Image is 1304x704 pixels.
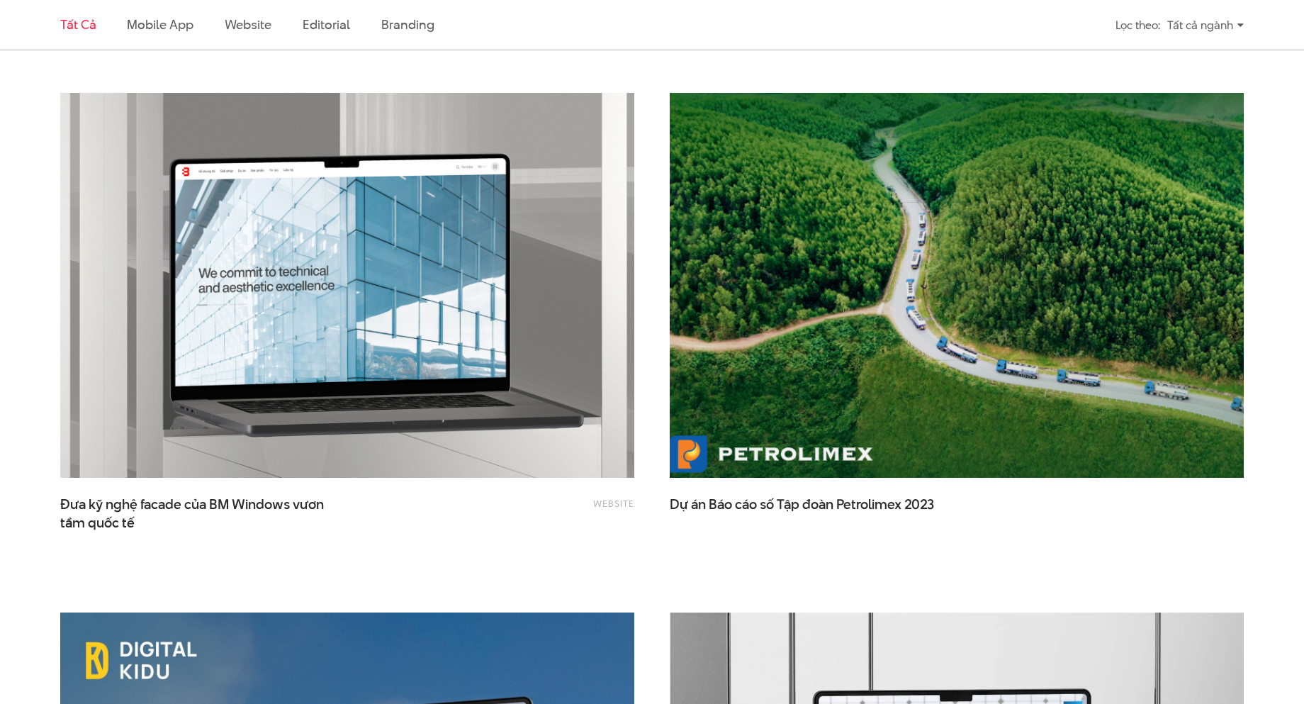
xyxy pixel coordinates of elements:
img: Digital report PLX [641,74,1273,497]
a: Tất cả [60,16,96,33]
span: Tập [777,495,799,514]
a: Website [225,16,271,33]
span: Dự [670,495,688,514]
span: số [760,495,774,514]
span: tầm quốc tế [60,514,135,532]
span: cáo [735,495,757,514]
span: Báo [709,495,732,514]
div: Tất cả ngành [1167,13,1244,38]
img: BMWindows [60,93,634,478]
div: Lọc theo: [1115,13,1160,38]
a: Branding [381,16,434,33]
span: Petrolimex [836,495,901,514]
a: Editorial [303,16,350,33]
span: 2023 [904,495,934,514]
span: án [691,495,706,514]
a: Đưa kỹ nghệ facade của BM Windows vươntầm quốc tế [60,496,344,531]
span: đoàn [802,495,833,514]
a: Mobile app [127,16,193,33]
span: Đưa kỹ nghệ facade của BM Windows vươn [60,496,344,531]
a: Dự án Báo cáo số Tập đoàn Petrolimex 2023 [670,496,953,531]
a: Website [593,497,634,510]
